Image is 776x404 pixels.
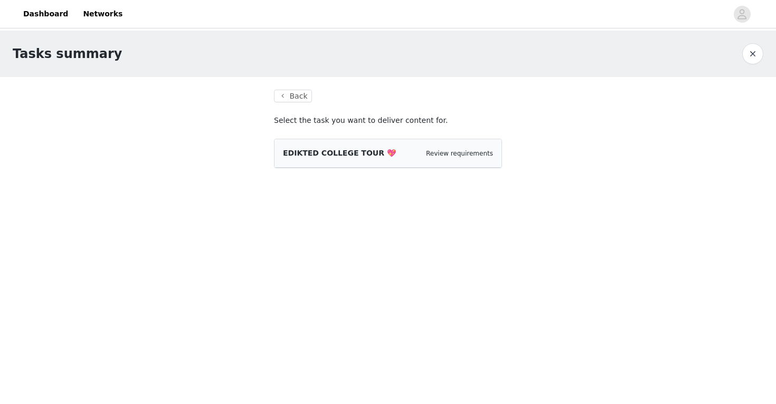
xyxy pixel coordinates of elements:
h1: Tasks summary [13,44,122,63]
a: Review requirements [426,150,493,157]
p: Select the task you want to deliver content for. [274,115,502,126]
button: Back [274,90,312,102]
span: EDIKTED COLLEGE TOUR 💖 [283,149,396,157]
a: Dashboard [17,2,74,26]
div: avatar [737,6,747,23]
a: Networks [77,2,129,26]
